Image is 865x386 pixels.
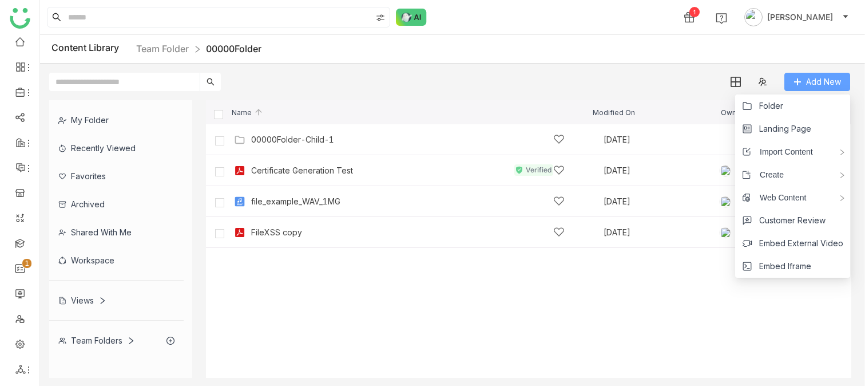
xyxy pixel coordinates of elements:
[742,214,826,227] button: Customer Review
[720,196,731,207] img: 684a9aedde261c4b36a3ced9
[720,227,825,238] div: [DEMOGRAPHIC_DATA][PERSON_NAME]
[720,227,731,238] img: 684a9b06de261c4b36a3cf65
[251,166,353,175] a: Certificate Generation Test
[720,196,800,207] div: [PERSON_NAME]
[58,336,135,345] div: Team Folders
[234,227,245,238] img: pdf.svg
[234,134,245,145] img: Folder
[784,73,850,91] button: Add New
[689,7,700,17] div: 1
[742,100,783,112] button: Folder
[767,11,833,23] span: [PERSON_NAME]
[604,136,720,144] div: [DATE]
[742,260,811,273] button: Embed Iframe
[742,123,811,135] button: Landing Page
[51,42,261,56] div: Content Library
[206,43,261,54] a: 00000Folder
[742,8,851,26] button: [PERSON_NAME]
[744,8,763,26] img: avatar
[49,190,184,218] div: Archived
[396,9,427,26] img: ask-buddy-normal.svg
[731,77,741,87] img: grid.svg
[234,165,245,176] img: pdf.svg
[720,165,825,176] div: [DEMOGRAPHIC_DATA][PERSON_NAME]
[593,109,635,116] span: Modified On
[136,43,189,54] a: Team Folder
[721,109,756,116] span: Owned By
[251,197,340,206] a: file_example_WAV_1MG
[376,13,385,22] img: search-type.svg
[742,237,843,250] button: Embed External Video
[514,164,553,176] div: Verified
[25,258,29,269] p: 1
[254,108,263,117] img: arrow-up.svg
[49,134,184,162] div: Recently Viewed
[234,196,245,207] img: wav.svg
[759,214,826,227] span: Customer Review
[232,109,263,116] span: Name
[251,135,334,144] a: 00000Folder-Child-1
[49,246,184,274] div: Workspace
[751,145,813,158] span: Import Content
[759,100,783,112] span: Folder
[604,198,720,206] div: [DATE]
[49,162,184,190] div: Favorites
[759,237,843,250] span: Embed External Video
[516,166,522,174] img: verified.svg
[22,259,31,268] nz-badge-sup: 1
[49,218,184,246] div: Shared with me
[58,296,106,305] div: Views
[10,8,30,29] img: logo
[806,76,841,88] span: Add New
[720,165,731,176] img: 684a9b06de261c4b36a3cf65
[49,106,184,134] div: My Folder
[604,229,720,237] div: [DATE]
[716,13,727,24] img: help.svg
[751,168,784,181] span: Create
[751,191,806,204] span: Web Content
[759,260,811,273] span: Embed Iframe
[759,123,811,135] span: Landing Page
[251,228,302,237] a: FileXSS copy
[604,167,720,175] div: [DATE]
